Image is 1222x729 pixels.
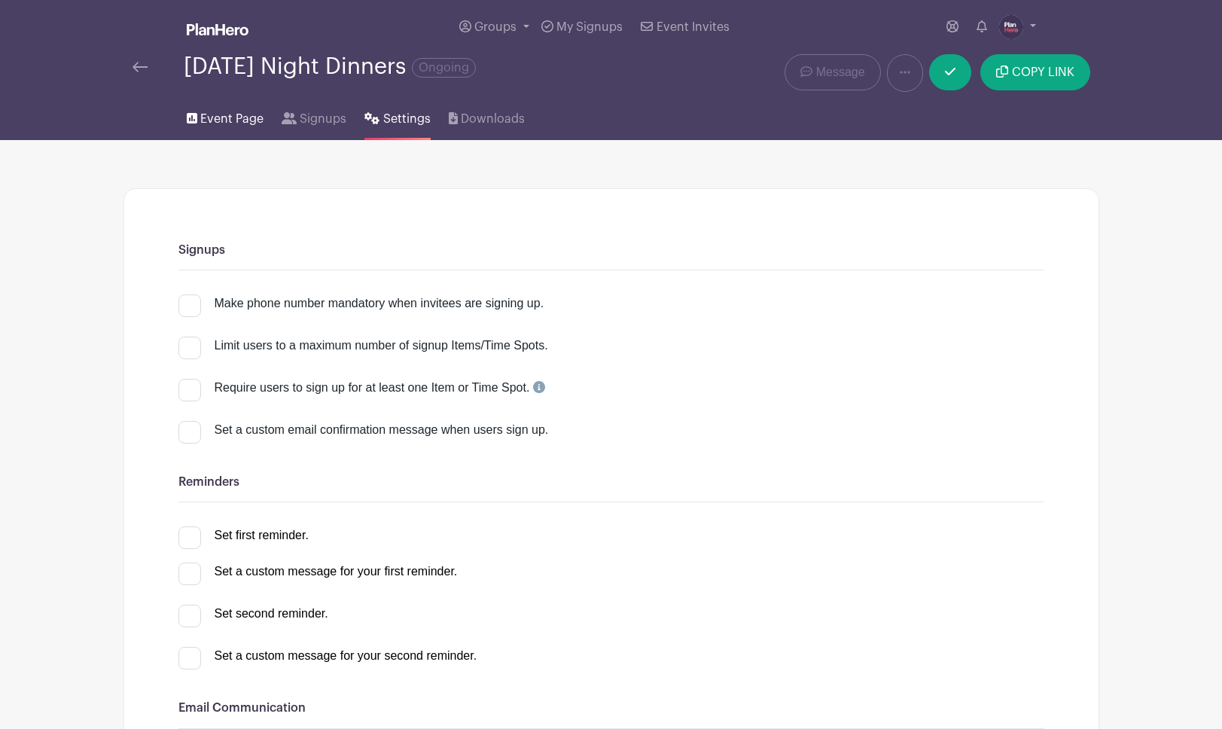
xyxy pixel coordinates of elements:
a: Set first reminder. [178,529,309,541]
a: Set a custom message for your first reminder. [178,565,458,578]
a: Downloads [449,92,525,140]
a: Event Page [187,92,264,140]
span: COPY LINK [1012,66,1074,78]
div: Require users to sign up for at least one Item or Time Spot. [215,379,545,397]
span: Groups [474,21,517,33]
div: Set a custom message for your second reminder. [215,647,477,665]
span: Message [816,63,865,81]
a: Set a custom message for your second reminder. [178,649,477,662]
div: Set a custom message for your first reminder. [215,563,458,581]
span: My Signups [556,21,623,33]
span: Ongoing [412,58,476,78]
a: Set second reminder. [178,607,328,620]
img: logo_white-6c42ec7e38ccf1d336a20a19083b03d10ae64f83f12c07503d8b9e83406b4c7d.svg [187,23,248,35]
div: [DATE] Night Dinners [184,54,476,79]
div: Set second reminder. [215,605,328,623]
h6: Signups [178,243,1044,258]
div: Set a custom email confirmation message when users sign up. [215,421,1044,439]
h6: Email Communication [178,701,1044,715]
div: Make phone number mandatory when invitees are signing up. [215,294,544,313]
a: Message [785,54,880,90]
img: back-arrow-29a5d9b10d5bd6ae65dc969a981735edf675c4d7a1fe02e03b50dbd4ba3cdb55.svg [133,62,148,72]
img: PH-Logo-Circle-Centered-Purple.jpg [999,15,1023,39]
a: Signups [282,92,346,140]
h6: Reminders [178,475,1044,490]
span: Settings [383,110,431,128]
div: Limit users to a maximum number of signup Items/Time Spots. [215,337,548,355]
span: Event Invites [657,21,730,33]
span: Event Page [200,110,264,128]
a: Settings [364,92,430,140]
button: COPY LINK [980,54,1089,90]
span: Downloads [461,110,525,128]
span: Signups [300,110,346,128]
div: Set first reminder. [215,526,309,544]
